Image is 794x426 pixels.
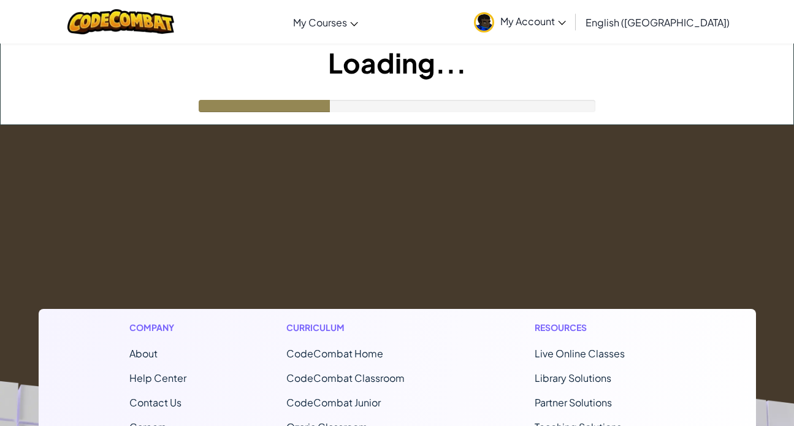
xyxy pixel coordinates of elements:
[468,2,572,41] a: My Account
[535,347,625,360] a: Live Online Classes
[286,347,383,360] span: CodeCombat Home
[67,9,175,34] img: CodeCombat logo
[287,6,364,39] a: My Courses
[586,16,730,29] span: English ([GEOGRAPHIC_DATA])
[129,371,186,384] a: Help Center
[286,371,405,384] a: CodeCombat Classroom
[129,396,181,409] span: Contact Us
[535,396,612,409] a: Partner Solutions
[129,321,186,334] h1: Company
[535,371,611,384] a: Library Solutions
[1,44,793,82] h1: Loading...
[286,396,381,409] a: CodeCombat Junior
[286,321,435,334] h1: Curriculum
[474,12,494,32] img: avatar
[293,16,347,29] span: My Courses
[579,6,736,39] a: English ([GEOGRAPHIC_DATA])
[129,347,158,360] a: About
[500,15,566,28] span: My Account
[535,321,665,334] h1: Resources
